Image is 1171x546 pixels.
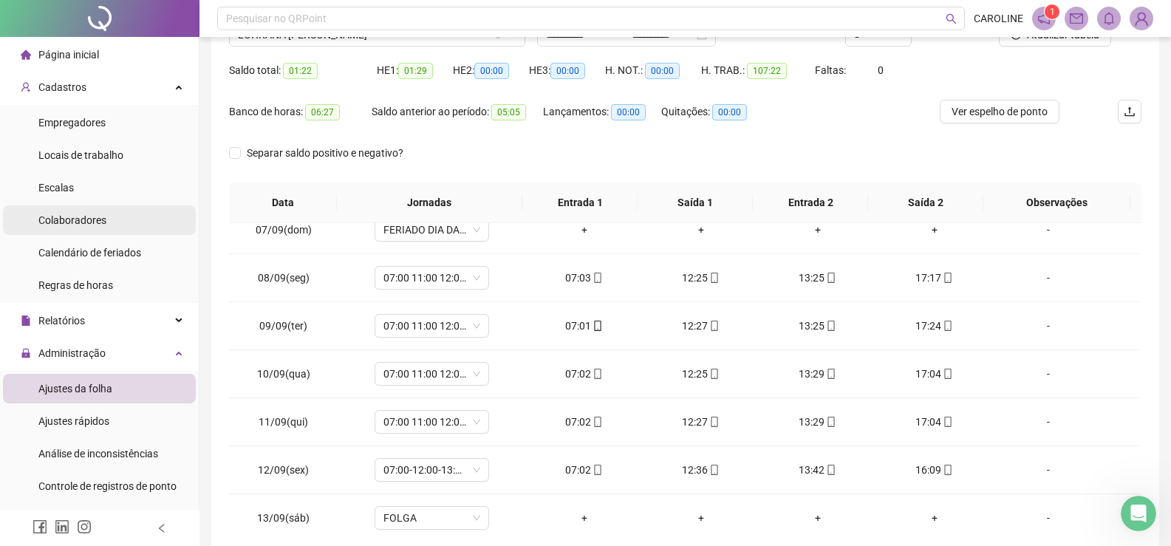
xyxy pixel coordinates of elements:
[474,63,509,79] span: 00:00
[1005,510,1092,526] div: -
[1037,12,1051,25] span: notification
[33,519,47,534] span: facebook
[591,273,603,283] span: mobile
[398,63,433,79] span: 01:29
[337,182,522,223] th: Jornadas
[888,270,981,286] div: 17:17
[708,321,720,331] span: mobile
[888,414,981,430] div: 17:04
[638,182,753,223] th: Saída 1
[645,63,680,79] span: 00:00
[38,182,74,194] span: Escalas
[771,510,864,526] div: +
[888,510,981,526] div: +
[21,315,31,326] span: file
[753,182,868,223] th: Entrada 2
[38,315,85,327] span: Relatórios
[1005,318,1092,334] div: -
[21,348,31,358] span: lock
[605,62,701,79] div: H. NOT.:
[878,64,884,76] span: 0
[655,270,748,286] div: 12:25
[747,63,787,79] span: 107:22
[941,273,953,283] span: mobile
[157,523,167,533] span: left
[946,13,957,24] span: search
[383,315,480,337] span: 07:00 11:00 12:00 17:00
[258,272,310,284] span: 08/09(seg)
[888,366,981,382] div: 17:04
[229,62,377,79] div: Saldo total:
[701,62,815,79] div: H. TRAB.:
[241,145,409,161] span: Separar saldo positivo e negativo?
[655,222,748,238] div: +
[538,462,631,478] div: 07:02
[259,320,307,332] span: 09/09(ter)
[256,224,312,236] span: 07/09(dom)
[538,318,631,334] div: 07:01
[38,480,177,492] span: Controle de registros de ponto
[305,104,340,120] span: 06:27
[591,465,603,475] span: mobile
[522,182,638,223] th: Entrada 1
[825,465,836,475] span: mobile
[771,318,864,334] div: 13:25
[55,519,69,534] span: linkedin
[661,103,775,120] div: Quitações:
[888,222,981,238] div: +
[453,62,529,79] div: HE 2:
[377,62,453,79] div: HE 1:
[372,103,543,120] div: Saldo anterior ao período:
[952,103,1048,120] span: Ver espelho de ponto
[591,417,603,427] span: mobile
[995,194,1119,211] span: Observações
[38,81,86,93] span: Cadastros
[38,448,158,460] span: Análise de inconsistências
[708,465,720,475] span: mobile
[259,416,308,428] span: 11/09(qui)
[38,279,113,291] span: Regras de horas
[655,366,748,382] div: 12:25
[941,369,953,379] span: mobile
[38,49,99,61] span: Página inicial
[383,459,480,481] span: 07:00-12:00-13:00-16:00
[1045,4,1059,19] sup: 1
[77,519,92,534] span: instagram
[257,512,310,524] span: 13/09(sáb)
[383,507,480,529] span: FOLGA
[38,415,109,427] span: Ajustes rápidos
[825,369,836,379] span: mobile
[283,63,318,79] span: 01:22
[771,366,864,382] div: 13:29
[1121,496,1156,531] iframe: Intercom live chat
[550,63,585,79] span: 00:00
[383,267,480,289] span: 07:00 11:00 12:00 17:00
[38,214,106,226] span: Colaboradores
[1005,414,1092,430] div: -
[888,318,981,334] div: 17:24
[825,417,836,427] span: mobile
[1005,366,1092,382] div: -
[38,247,141,259] span: Calendário de feriados
[38,347,106,359] span: Administração
[815,64,848,76] span: Faltas:
[529,62,605,79] div: HE 3:
[611,104,646,120] span: 00:00
[229,103,372,120] div: Banco de horas:
[538,222,631,238] div: +
[538,270,631,286] div: 07:03
[1130,7,1153,30] img: 89421
[1124,106,1136,117] span: upload
[1070,12,1083,25] span: mail
[258,464,309,476] span: 12/09(sex)
[614,29,626,41] span: to
[38,383,112,395] span: Ajustes da folha
[771,414,864,430] div: 13:29
[543,103,661,120] div: Lançamentos:
[983,182,1130,223] th: Observações
[38,117,106,129] span: Empregadores
[591,369,603,379] span: mobile
[771,222,864,238] div: +
[1102,12,1116,25] span: bell
[825,273,836,283] span: mobile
